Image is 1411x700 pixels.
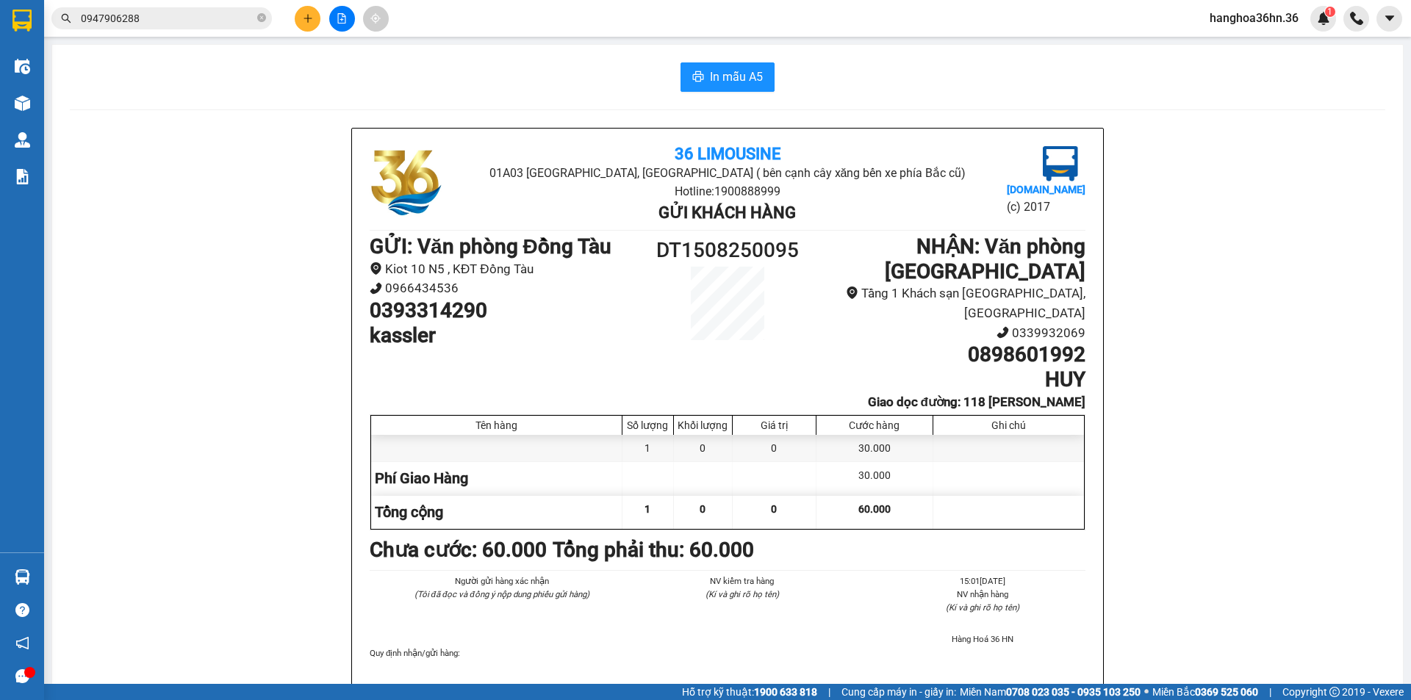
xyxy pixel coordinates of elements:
[817,284,1085,322] li: Tầng 1 Khách sạn [GEOGRAPHIC_DATA], [GEOGRAPHIC_DATA]
[1327,7,1332,17] span: 1
[370,259,638,279] li: Kiot 10 N5 , KĐT Đồng Tàu
[846,286,858,299] span: environment
[370,538,547,562] b: Chưa cước : 60.000
[370,282,382,295] span: phone
[15,169,30,184] img: solution-icon
[370,262,382,275] span: environment
[937,419,1080,431] div: Ghi chú
[257,13,266,22] span: close-circle
[329,6,355,32] button: file-add
[1269,684,1271,700] span: |
[371,462,622,495] div: Phí Giao Hàng
[1152,684,1258,700] span: Miền Bắc
[1383,12,1396,25] span: caret-down
[817,323,1085,343] li: 0339932069
[370,234,611,259] b: GỬI : Văn phòng Đồng Tàu
[489,182,966,201] li: Hotline: 1900888999
[370,646,1085,660] div: Quy định nhận/gửi hàng :
[15,669,29,683] span: message
[1325,7,1335,17] sup: 1
[370,13,381,24] span: aim
[1329,687,1340,697] span: copyright
[553,538,754,562] b: Tổng phải thu: 60.000
[639,574,844,588] li: NV kiểm tra hàng
[1144,689,1149,695] span: ⚪️
[820,419,929,431] div: Cước hàng
[858,503,891,515] span: 60.000
[645,503,650,515] span: 1
[257,12,266,26] span: close-circle
[817,367,1085,392] h1: HUY
[692,71,704,84] span: printer
[733,435,816,461] div: 0
[682,684,817,700] span: Hỗ trợ kỹ thuật:
[295,6,320,32] button: plus
[946,602,1019,613] i: (Kí và ghi rõ họ tên)
[678,419,728,431] div: Khối lượng
[880,588,1085,601] li: NV nhận hàng
[828,684,830,700] span: |
[622,435,674,461] div: 1
[736,419,812,431] div: Giá trị
[1043,146,1078,181] img: logo.jpg
[375,503,443,521] span: Tổng cộng
[399,574,604,588] li: Người gửi hàng xác nhận
[375,419,618,431] div: Tên hàng
[817,342,1085,367] h1: 0898601992
[1198,9,1310,27] span: hanghoa36hn.36
[370,323,638,348] h1: kassler
[1350,12,1363,25] img: phone-icon
[816,435,933,461] div: 30.000
[15,132,30,148] img: warehouse-icon
[1007,184,1085,195] b: [DOMAIN_NAME]
[1317,12,1330,25] img: icon-new-feature
[675,145,780,163] b: 36 Limousine
[303,13,313,24] span: plus
[15,95,30,111] img: warehouse-icon
[681,62,775,92] button: printerIn mẫu A5
[638,234,817,267] h1: DT1508250095
[626,419,669,431] div: Số lượng
[710,68,763,86] span: In mẫu A5
[868,394,1085,409] b: Giao dọc đường: 118 [PERSON_NAME]
[370,298,638,323] h1: 0393314290
[15,636,29,650] span: notification
[880,632,1085,646] li: Hàng Hoá 36 HN
[337,13,347,24] span: file-add
[81,10,254,26] input: Tìm tên, số ĐT hoặc mã đơn
[370,146,443,220] img: logo.jpg
[1007,198,1085,216] li: (c) 2017
[960,684,1141,700] span: Miền Nam
[1006,686,1141,698] strong: 0708 023 035 - 0935 103 250
[997,326,1009,339] span: phone
[658,203,796,222] b: Gửi khách hàng
[363,6,389,32] button: aim
[771,503,777,515] span: 0
[489,164,966,182] li: 01A03 [GEOGRAPHIC_DATA], [GEOGRAPHIC_DATA] ( bên cạnh cây xăng bến xe phía Bắc cũ)
[674,435,733,461] div: 0
[15,59,30,74] img: warehouse-icon
[1195,686,1258,698] strong: 0369 525 060
[15,603,29,617] span: question-circle
[754,686,817,698] strong: 1900 633 818
[12,10,32,32] img: logo-vxr
[61,13,71,24] span: search
[880,574,1085,588] li: 15:01[DATE]
[370,278,638,298] li: 0966434536
[705,589,779,599] i: (Kí và ghi rõ họ tên)
[414,589,589,599] i: (Tôi đã đọc và đồng ý nộp dung phiếu gửi hàng)
[15,569,30,585] img: warehouse-icon
[700,503,705,515] span: 0
[816,462,933,495] div: 30.000
[1376,6,1402,32] button: caret-down
[885,234,1085,284] b: NHẬN : Văn phòng [GEOGRAPHIC_DATA]
[841,684,956,700] span: Cung cấp máy in - giấy in:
